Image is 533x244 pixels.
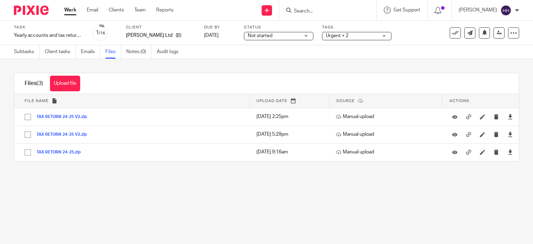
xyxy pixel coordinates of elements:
[36,150,86,155] button: TAX RETURN 24-25.zip
[126,25,195,30] label: Client
[248,33,272,38] span: Not started
[156,7,174,14] a: Reports
[45,45,76,59] a: Client tasks
[36,132,92,137] button: TAX RETURN 24-25 V2.zip
[394,8,420,12] span: Get Support
[336,99,355,103] span: Source
[508,113,513,120] a: Download
[336,149,439,155] p: Manual upload
[336,131,439,138] p: Manual upload
[14,32,83,39] div: Yearly accounts and tax return - Automatic - [DATE]
[508,149,513,155] a: Download
[109,7,124,14] a: Clients
[449,99,469,103] span: Actions
[36,81,43,86] span: (3)
[126,32,172,39] p: [PERSON_NAME] Ltd
[508,131,513,138] a: Download
[25,99,49,103] span: File name
[96,29,105,37] div: 1
[134,7,146,14] a: Team
[105,45,121,59] a: Files
[500,5,511,16] img: svg%3E
[25,80,43,87] h1: Files
[256,99,287,103] span: Upload date
[14,25,83,30] label: Task
[21,110,34,124] input: Select
[81,45,100,59] a: Emails
[204,25,235,30] label: Due by
[157,45,184,59] a: Audit logs
[64,7,76,14] a: Work
[14,6,49,15] img: Pixie
[50,76,80,91] button: Upload file
[256,149,325,155] p: [DATE] 9:16am
[459,7,497,14] p: [PERSON_NAME]
[336,113,439,120] p: Manual upload
[87,7,98,14] a: Email
[204,33,219,38] span: [DATE]
[14,45,40,59] a: Subtasks
[21,128,34,141] input: Select
[36,115,92,119] button: TAX RETURN 24-25 V2.zip
[256,131,325,138] p: [DATE] 5:29pm
[322,25,391,30] label: Tags
[126,45,152,59] a: Notes (0)
[14,32,83,39] div: Yearly accounts and tax return - Automatic - July 2025
[244,25,313,30] label: Status
[99,31,105,35] small: /16
[256,113,325,120] p: [DATE] 2:25pm
[326,33,348,38] span: Urgent + 2
[21,146,34,159] input: Select
[293,8,356,15] input: Search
